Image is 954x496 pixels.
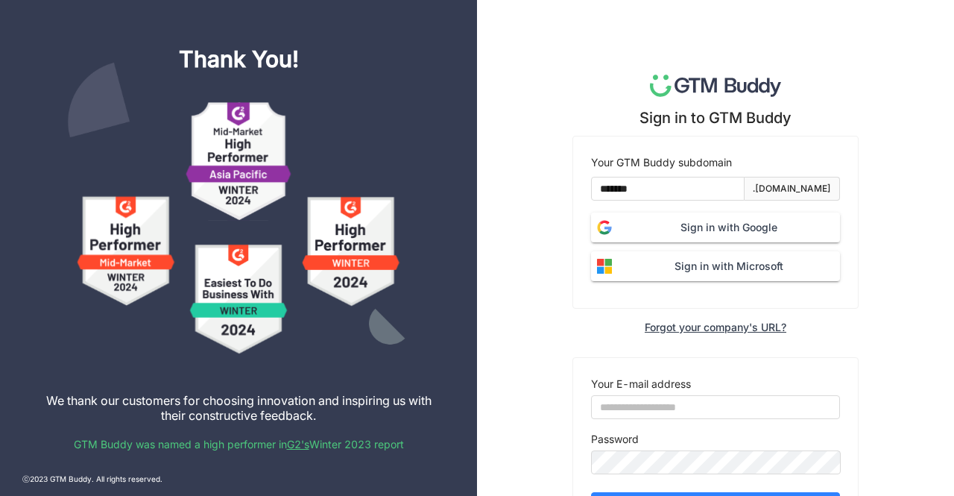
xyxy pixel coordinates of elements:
[591,431,639,448] label: Password
[591,213,840,242] button: Sign in with Google
[618,219,840,236] span: Sign in with Google
[645,321,786,333] div: Forgot your company's URL?
[591,251,840,281] button: Sign in with Microsoft
[618,258,840,274] span: Sign in with Microsoft
[591,376,691,392] label: Your E-mail address
[650,75,782,97] img: logo
[591,214,618,241] img: login-google.svg
[591,253,618,280] img: login-microsoft.svg
[753,182,831,196] div: .[DOMAIN_NAME]
[591,154,840,171] div: Your GTM Buddy subdomain
[639,109,792,127] div: Sign in to GTM Buddy
[287,438,309,451] a: G2's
